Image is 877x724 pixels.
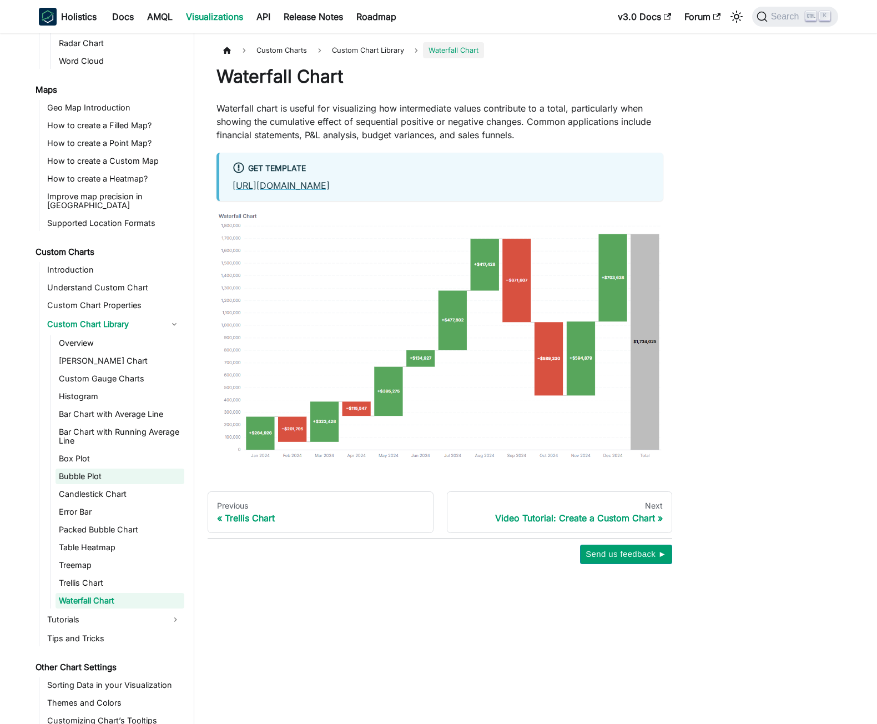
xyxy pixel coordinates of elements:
[32,244,184,260] a: Custom Charts
[208,491,434,534] a: PreviousTrellis Chart
[44,695,184,711] a: Themes and Colors
[56,335,184,351] a: Overview
[56,36,184,51] a: Radar Chart
[44,280,184,295] a: Understand Custom Chart
[56,371,184,386] a: Custom Gauge Charts
[447,491,673,534] a: NextVideo Tutorial: Create a Custom Chart
[56,424,184,449] a: Bar Chart with Running Average Line
[56,53,184,69] a: Word Cloud
[39,8,97,26] a: HolisticsHolistics
[217,501,424,511] div: Previous
[28,33,194,724] nav: Docs sidebar
[216,42,238,58] a: Home page
[105,8,140,26] a: Docs
[728,8,745,26] button: Switch between dark and light mode (currently light mode)
[39,8,57,26] img: Holistics
[44,135,184,151] a: How to create a Point Map?
[277,8,350,26] a: Release Notes
[217,512,424,524] div: Trellis Chart
[44,262,184,278] a: Introduction
[56,593,184,609] a: Waterfall Chart
[233,180,330,191] a: [URL][DOMAIN_NAME]
[164,315,184,333] button: Collapse sidebar category 'Custom Chart Library'
[44,100,184,115] a: Geo Map Introduction
[216,210,663,461] img: reporting-waterfall-chart-thumbnail
[768,12,806,22] span: Search
[44,631,184,646] a: Tips and Tricks
[179,8,250,26] a: Visualizations
[56,504,184,520] a: Error Bar
[56,353,184,369] a: [PERSON_NAME] Chart
[216,66,663,88] h1: Waterfall Chart
[44,298,184,313] a: Custom Chart Properties
[56,522,184,537] a: Packed Bubble Chart
[61,10,97,23] b: Holistics
[233,162,650,176] div: Get Template
[44,315,164,333] a: Custom Chart Library
[56,486,184,502] a: Candlestick Chart
[678,8,727,26] a: Forum
[56,469,184,484] a: Bubble Plot
[56,389,184,404] a: Histogram
[56,575,184,591] a: Trellis Chart
[611,8,678,26] a: v3.0 Docs
[752,7,838,27] button: Search (Ctrl+K)
[586,547,667,561] span: Send us feedback ►
[456,501,663,511] div: Next
[44,215,184,231] a: Supported Location Formats
[44,189,184,213] a: Improve map precision in [GEOGRAPHIC_DATA]
[44,118,184,133] a: How to create a Filled Map?
[56,557,184,573] a: Treemap
[208,491,672,534] nav: Docs pages
[251,42,313,58] span: Custom Charts
[456,512,663,524] div: Video Tutorial: Create a Custom Chart
[250,8,277,26] a: API
[44,171,184,187] a: How to create a Heatmap?
[32,660,184,675] a: Other Chart Settings
[423,42,484,58] span: Waterfall Chart
[326,42,410,58] a: Custom Chart Library
[56,451,184,466] a: Box Plot
[216,102,663,142] p: Waterfall chart is useful for visualizing how intermediate values contribute to a total, particul...
[56,406,184,422] a: Bar Chart with Average Line
[580,545,672,564] button: Send us feedback ►
[140,8,179,26] a: AMQL
[332,46,404,54] span: Custom Chart Library
[32,82,184,98] a: Maps
[56,540,184,555] a: Table Heatmap
[44,677,184,693] a: Sorting Data in your Visualization
[350,8,403,26] a: Roadmap
[44,611,184,629] a: Tutorials
[44,153,184,169] a: How to create a Custom Map
[819,11,830,21] kbd: K
[216,42,663,58] nav: Breadcrumbs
